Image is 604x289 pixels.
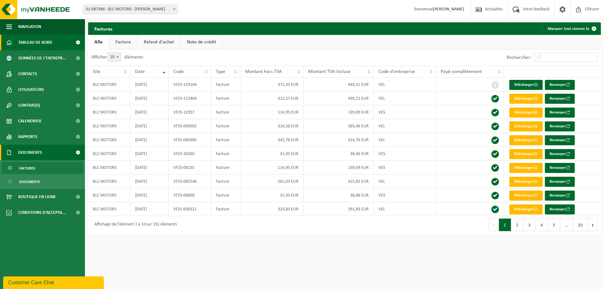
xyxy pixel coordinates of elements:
td: VF25-09135 [169,161,211,175]
label: Afficher éléments [91,55,143,60]
button: Next [588,219,598,231]
td: [DATE] [130,147,169,161]
a: Facture [109,35,137,49]
td: 315,85 EUR [304,175,374,188]
strong: [PERSON_NAME] [433,7,464,12]
td: BLC MOTORS [88,105,130,119]
span: Payé complètement [441,69,482,74]
td: Facture [211,161,240,175]
span: Utilisateurs [18,82,44,97]
td: VF25-056321 [169,202,211,216]
span: Boutique en ligne [18,189,56,205]
td: [DATE] [130,105,169,119]
td: Facture [211,92,240,105]
td: VEL [374,119,436,133]
td: BLC MOTORS [88,175,130,188]
td: VES [374,105,436,119]
td: VEL [374,133,436,147]
a: Factures [2,162,83,174]
span: 01-087366 - BLC MOTORS - BRAINE-LE-COMTE [83,5,178,14]
td: VES [374,161,436,175]
span: … [560,219,573,231]
span: Documents [18,145,42,160]
button: 5 [548,219,560,231]
td: 38,66 EUR [304,147,374,161]
td: BLC MOTORS [88,119,130,133]
button: 20 [573,219,588,231]
td: 499,21 EUR [304,92,374,105]
td: VF25-112404 [169,92,211,105]
button: 4 [536,219,548,231]
button: 1 [499,219,511,231]
span: Conditions d'accepta... [18,205,66,220]
td: Facture [211,78,240,92]
button: Renvoyer [545,191,575,201]
td: BLC MOTORS [88,133,130,147]
td: BLC MOTORS [88,147,130,161]
span: Code d'entreprise [378,69,415,74]
span: Documents [19,176,40,188]
span: Tableau de bord [18,35,52,50]
label: Rechercher: [506,55,531,60]
a: Télécharger [509,80,543,90]
span: Type [216,69,225,74]
td: VF25-12957 [169,105,211,119]
a: Télécharger [509,108,543,118]
td: 385,46 EUR [304,119,374,133]
a: Télécharger [509,94,543,104]
td: Facture [211,133,240,147]
span: Date [135,69,145,74]
span: Rapports [18,129,37,145]
a: Télécharger [509,163,543,173]
td: 139,09 EUR [304,105,374,119]
span: Montant hors TVA [245,69,282,74]
a: Télécharger [509,121,543,131]
td: 391,83 EUR [304,202,374,216]
div: Affichage de l'élément 1 à 10 sur 191 éléments [91,219,177,231]
a: Télécharger [509,149,543,159]
span: Montant TVA incluse [308,69,350,74]
td: Facture [211,202,240,216]
td: [DATE] [130,175,169,188]
button: Renvoyer [545,135,575,145]
button: 2 [511,219,523,231]
a: Télécharger [509,177,543,187]
td: VF25-065546 [169,175,211,188]
span: 01-087366 - BLC MOTORS - BRAINE-LE-COMTE [83,5,177,14]
button: Renvoyer [545,121,575,131]
td: Facture [211,119,240,133]
button: Renvoyer [545,177,575,187]
a: Télécharger [509,204,543,214]
td: BLC MOTORS [88,161,130,175]
td: VEL [374,175,436,188]
button: Renvoyer [545,94,575,104]
td: 114,95 EUR [240,105,304,119]
td: 371,33 EUR [240,78,304,92]
td: Facture [211,105,240,119]
td: VF25-06898 [169,188,211,202]
span: 10 [107,53,121,62]
td: 414,76 EUR [304,133,374,147]
td: Facture [211,188,240,202]
button: Renvoyer [545,204,575,214]
td: BLC MOTORS [88,78,130,92]
td: 38,66 EUR [304,188,374,202]
td: 342,78 EUR [240,133,304,147]
a: Alle [88,35,109,49]
td: 449,31 EUR [304,78,374,92]
button: 3 [523,219,536,231]
span: 10 [108,53,121,62]
button: Renvoyer [545,108,575,118]
td: 323,83 EUR [240,202,304,216]
span: Données de l'entrepr... [18,50,66,66]
td: VES [374,188,436,202]
span: Code [173,69,184,74]
span: Contacts [18,66,37,82]
button: Renvoyer [545,149,575,159]
td: [DATE] [130,119,169,133]
a: Documents [2,175,83,187]
a: Note de crédit [181,35,222,49]
a: Télécharger [509,135,543,145]
td: 31,95 EUR [240,147,304,161]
